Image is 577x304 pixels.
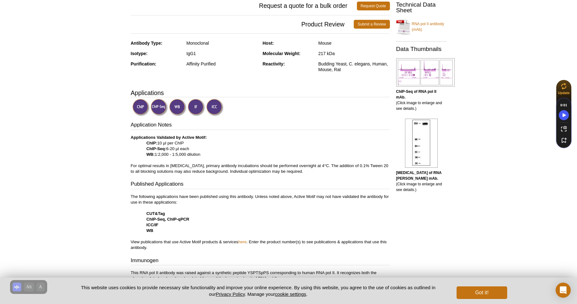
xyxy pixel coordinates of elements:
a: Submit a Review [354,20,390,29]
a: Request Quote [357,2,390,10]
strong: Purification: [131,61,157,66]
p: (Click image to enlarge and see details.) [396,170,447,193]
strong: Molecular Weight: [263,51,300,56]
strong: ChIP: [147,141,157,145]
img: Immunocytochemistry Validated [206,99,224,116]
b: Applications Validated by Active Motif: [131,135,207,140]
img: RNA pol II antibody (mAb) tested by ChIP-Seq. [396,58,455,87]
a: here [238,239,247,244]
img: ChIP Validated [132,99,150,116]
div: IgG1 [186,51,258,56]
strong: ChIP-Seq: [147,146,166,151]
span: Product Review [131,20,354,29]
h3: Published Applications [131,180,390,189]
strong: Host: [263,41,274,46]
div: Affinity Purified [186,61,258,67]
a: Privacy Policy [216,291,245,297]
div: Open Intercom Messenger [556,283,571,298]
img: Immunofluorescence Validated [188,99,205,116]
p: 10 µl per ChIP 6-20 µl each 1:2,000 - 1:5,000 dilution For optimal results in [MEDICAL_DATA], pri... [131,135,390,174]
h3: Application Notes [131,121,390,130]
h3: Immunogen [131,257,390,266]
button: cookie settings [275,291,306,297]
h2: Technical Data Sheet [396,2,447,13]
div: Mouse [318,40,390,46]
p: This RNA pol II antibody was raised against a synthetic peptide YSPTSpPS corresponding to human R... [131,270,390,281]
strong: Antibody Type: [131,41,163,46]
strong: ChIP-Seq, ChIP-qPCR [147,217,189,222]
strong: WB [147,228,153,233]
span: Request a quote for a bulk order [131,2,357,10]
strong: Isotype: [131,51,148,56]
img: Western Blot Validated [169,99,186,116]
img: RNA pol II antibody (mAb) tested by Western blot. [405,119,438,168]
img: ChIP-Seq Validated [151,99,168,116]
a: RNA pol II antibody (mAb) [396,17,447,36]
b: [MEDICAL_DATA] of RNA [PERSON_NAME] mAb. [396,171,441,181]
h3: Applications [131,88,390,98]
p: The following applications have been published using this antibody. Unless noted above, Active Mo... [131,194,390,251]
div: Monoclonal [186,40,258,46]
strong: WB: [147,152,155,157]
strong: CUT&Tag [147,211,165,216]
p: (Click image to enlarge and see details.) [396,89,447,111]
strong: ICC/IF [147,222,158,227]
div: 217 kDa [318,51,390,56]
strong: Reactivity: [263,61,285,66]
b: ChIP-Seq of RNA pol II mAb. [396,89,436,99]
h2: Data Thumbnails [396,46,447,52]
button: Got it! [457,286,507,299]
p: This website uses cookies to provide necessary site functionality and improve your online experie... [70,284,447,297]
div: Budding Yeast, C. elegans, Human, Mouse, Rat [318,61,390,72]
